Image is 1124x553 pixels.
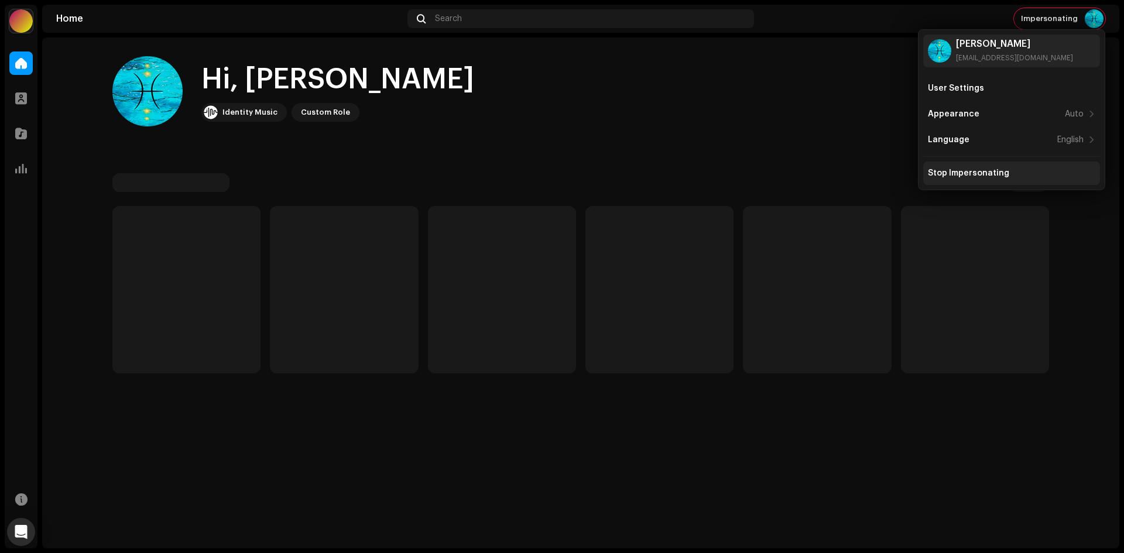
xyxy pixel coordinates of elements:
[204,105,218,119] img: 0f74c21f-6d1c-4dbc-9196-dbddad53419e
[928,135,969,145] div: Language
[7,518,35,546] div: Open Intercom Messenger
[923,162,1100,185] re-m-nav-item: Stop Impersonating
[301,105,350,119] div: Custom Role
[923,77,1100,100] re-m-nav-item: User Settings
[201,61,474,98] div: Hi, [PERSON_NAME]
[923,102,1100,126] re-m-nav-item: Appearance
[1085,9,1104,28] img: c08ddb2c-4720-4914-ad9e-0215e5976a07
[1065,109,1084,119] div: Auto
[923,128,1100,152] re-m-nav-item: Language
[435,14,462,23] span: Search
[222,105,277,119] div: Identity Music
[928,84,984,93] div: User Settings
[928,169,1009,178] div: Stop Impersonating
[956,39,1073,49] div: [PERSON_NAME]
[928,109,979,119] div: Appearance
[928,39,951,63] img: c08ddb2c-4720-4914-ad9e-0215e5976a07
[956,53,1073,63] div: [EMAIL_ADDRESS][DOMAIN_NAME]
[1057,135,1084,145] div: English
[112,56,183,126] img: c08ddb2c-4720-4914-ad9e-0215e5976a07
[1021,14,1078,23] span: Impersonating
[56,14,403,23] div: Home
